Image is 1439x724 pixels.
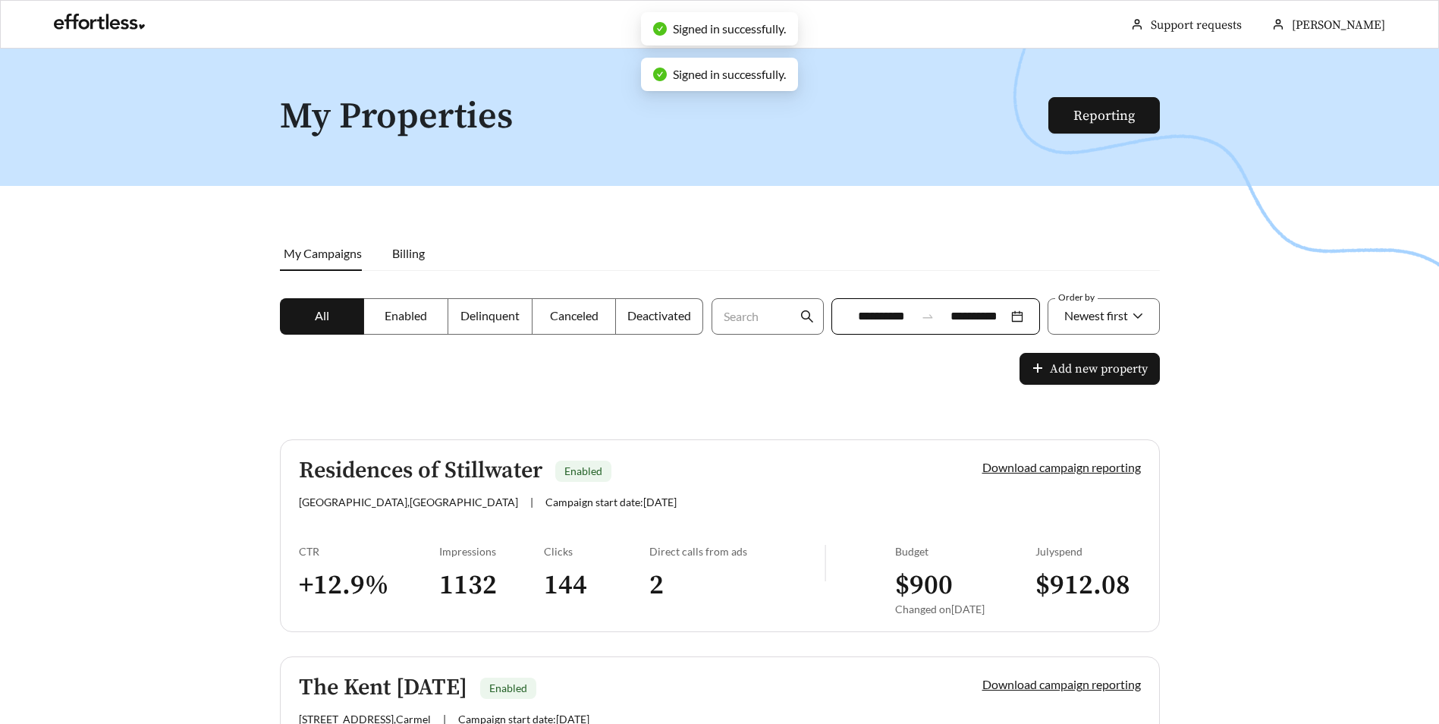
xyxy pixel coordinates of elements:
span: Canceled [550,308,599,323]
div: Direct calls from ads [649,545,825,558]
h1: My Properties [280,97,1050,137]
span: Enabled [489,682,527,694]
span: Signed in successfully. [673,21,786,36]
span: Newest first [1064,308,1128,323]
button: plusAdd new property [1020,353,1160,385]
span: Delinquent [460,308,520,323]
span: My Campaigns [284,246,362,260]
h3: 2 [649,568,825,603]
div: July spend [1035,545,1141,558]
div: Impressions [439,545,545,558]
span: [GEOGRAPHIC_DATA] , [GEOGRAPHIC_DATA] [299,496,518,508]
h3: $ 900 [895,568,1035,603]
div: Clicks [544,545,649,558]
h3: $ 912.08 [1035,568,1141,603]
span: search [800,310,814,323]
img: line [825,545,826,581]
span: to [921,310,935,323]
div: Changed on [DATE] [895,603,1035,615]
h5: Residences of Stillwater [299,458,542,483]
span: check-circle [653,68,667,81]
span: Enabled [564,464,602,477]
a: Download campaign reporting [982,460,1141,474]
span: All [315,308,329,323]
span: Campaign start date: [DATE] [545,496,677,508]
button: Reporting [1048,97,1160,134]
h3: 1132 [439,568,545,603]
div: CTR [299,545,439,558]
span: Add new property [1050,360,1148,378]
span: check-circle [653,22,667,36]
h5: The Kent [DATE] [299,675,467,700]
h3: + 12.9 % [299,568,439,603]
div: Budget [895,545,1035,558]
span: Signed in successfully. [673,67,786,81]
span: Enabled [385,308,427,323]
span: Billing [392,246,425,260]
span: plus [1032,362,1044,376]
h3: 144 [544,568,649,603]
a: Download campaign reporting [982,677,1141,691]
span: swap-right [921,310,935,323]
span: | [530,496,533,508]
span: [PERSON_NAME] [1292,17,1385,33]
a: Residences of StillwaterEnabled[GEOGRAPHIC_DATA],[GEOGRAPHIC_DATA]|Campaign start date:[DATE]Down... [280,439,1160,632]
span: Deactivated [627,308,691,323]
a: Reporting [1073,107,1135,124]
a: Support requests [1151,17,1242,33]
